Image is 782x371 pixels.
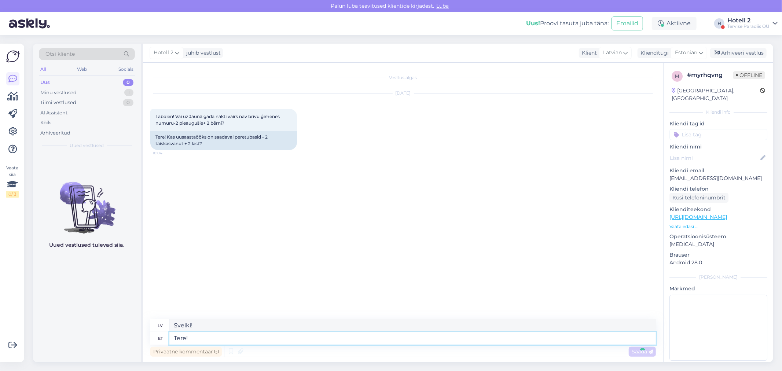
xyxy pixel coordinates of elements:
[669,175,767,182] p: [EMAIL_ADDRESS][DOMAIN_NAME]
[672,87,760,102] div: [GEOGRAPHIC_DATA], [GEOGRAPHIC_DATA]
[45,50,75,58] span: Otsi kliente
[727,18,778,29] a: Hotell 2Tervise Paradiis OÜ
[675,49,697,57] span: Estonian
[669,240,767,248] p: [MEDICAL_DATA]
[40,109,67,117] div: AI Assistent
[669,143,767,151] p: Kliendi nimi
[150,74,656,81] div: Vestlus algas
[39,65,47,74] div: All
[155,114,281,126] span: Labdien! Vai uz Jaunā gada nakti vairs nav brīvu ģimenes numuru-2 pieaugušie+ 2 bērni?
[40,89,77,96] div: Minu vestlused
[603,49,622,57] span: Latvian
[40,119,51,126] div: Kõik
[669,274,767,280] div: [PERSON_NAME]
[669,185,767,193] p: Kliendi telefon
[76,65,89,74] div: Web
[123,79,133,86] div: 0
[124,89,133,96] div: 1
[117,65,135,74] div: Socials
[434,3,451,9] span: Luba
[652,17,697,30] div: Aktiivne
[40,99,76,106] div: Tiimi vestlused
[123,99,133,106] div: 0
[579,49,597,57] div: Klient
[153,150,180,156] span: 10:04
[687,71,733,80] div: # myrhqvng
[526,20,540,27] b: Uus!
[638,49,669,57] div: Klienditugi
[150,131,297,150] div: Tere! Kas uusaastaööks on saadaval peretubasid - 2 täiskasvanut + 2 last?
[727,18,770,23] div: Hotell 2
[49,241,125,249] p: Uued vestlused tulevad siia.
[669,193,728,203] div: Küsi telefoninumbrit
[183,49,221,57] div: juhib vestlust
[70,142,104,149] span: Uued vestlused
[710,48,767,58] div: Arhiveeri vestlus
[154,49,173,57] span: Hotell 2
[40,129,70,137] div: Arhiveeritud
[669,285,767,293] p: Märkmed
[33,169,141,235] img: No chats
[669,109,767,115] div: Kliendi info
[714,18,724,29] div: H
[669,223,767,230] p: Vaata edasi ...
[669,120,767,128] p: Kliendi tag'id
[612,16,643,30] button: Emailid
[675,73,679,79] span: m
[669,233,767,240] p: Operatsioonisüsteem
[733,71,765,79] span: Offline
[40,79,50,86] div: Uus
[6,165,19,198] div: Vaata siia
[6,49,20,63] img: Askly Logo
[670,154,759,162] input: Lisa nimi
[526,19,609,28] div: Proovi tasuta juba täna:
[669,214,727,220] a: [URL][DOMAIN_NAME]
[669,259,767,267] p: Android 28.0
[6,191,19,198] div: 0 / 3
[669,129,767,140] input: Lisa tag
[150,90,656,96] div: [DATE]
[669,251,767,259] p: Brauser
[727,23,770,29] div: Tervise Paradiis OÜ
[669,206,767,213] p: Klienditeekond
[669,167,767,175] p: Kliendi email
